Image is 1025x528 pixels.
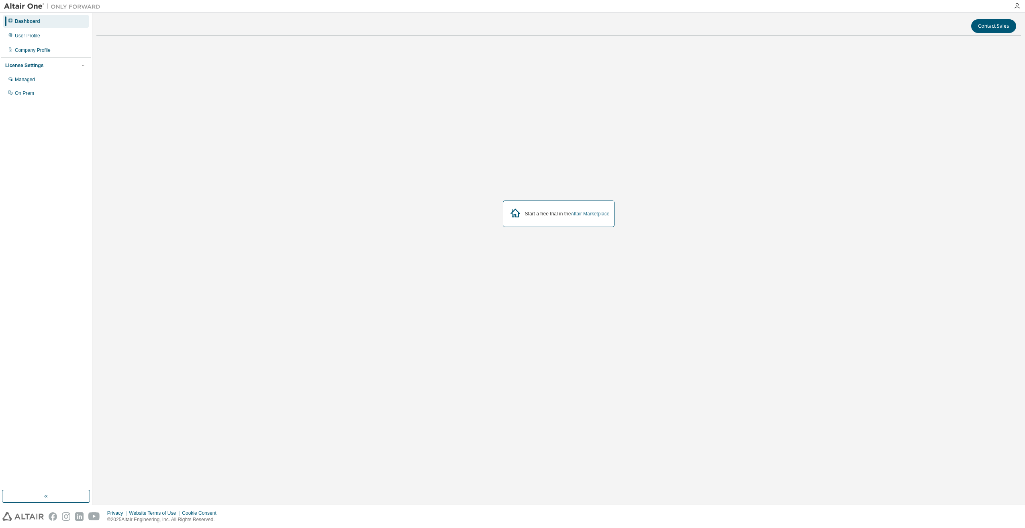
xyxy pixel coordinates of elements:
div: On Prem [15,90,34,96]
img: instagram.svg [62,512,70,521]
img: Altair One [4,2,104,10]
img: altair_logo.svg [2,512,44,521]
img: facebook.svg [49,512,57,521]
img: youtube.svg [88,512,100,521]
button: Contact Sales [971,19,1016,33]
a: Altair Marketplace [571,211,609,217]
div: Start a free trial in the [525,211,610,217]
div: Dashboard [15,18,40,25]
img: linkedin.svg [75,512,84,521]
p: © 2025 Altair Engineering, Inc. All Rights Reserved. [107,516,221,523]
div: Website Terms of Use [129,510,182,516]
div: User Profile [15,33,40,39]
div: Managed [15,76,35,83]
div: Cookie Consent [182,510,221,516]
div: License Settings [5,62,43,69]
div: Privacy [107,510,129,516]
div: Company Profile [15,47,51,53]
